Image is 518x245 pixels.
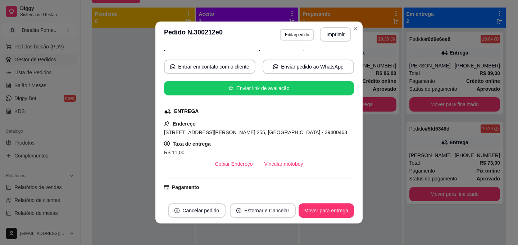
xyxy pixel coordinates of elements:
[228,86,233,91] span: star
[174,108,199,115] div: ENTREGA
[209,157,259,171] button: Copiar Endereço
[350,23,361,34] button: Close
[173,121,196,127] strong: Endereço
[263,60,354,74] button: whats-appEnviar pedido ao WhatsApp
[230,203,296,218] button: close-circleEstornar e Cancelar
[174,208,180,213] span: close-circle
[280,29,314,41] button: Editarpedido
[273,64,278,69] span: whats-app
[170,64,175,69] span: whats-app
[164,27,223,42] h3: Pedido N. 300212e0
[164,141,170,146] span: dollar
[164,129,347,135] span: [STREET_ADDRESS][PERSON_NAME] 255, [GEOGRAPHIC_DATA] - 39400463
[164,185,169,190] span: credit-card
[320,27,351,42] button: Imprimir
[173,141,211,147] strong: Taxa de entrega
[164,60,255,74] button: whats-appEntrar em contato com o cliente
[259,157,309,171] button: Vincular motoboy
[164,150,185,155] span: R$ 11,00
[164,121,170,126] span: pushpin
[172,184,199,190] strong: Pagamento
[236,208,241,213] span: close-circle
[164,81,354,95] button: starEnviar link de avaliação
[299,203,354,218] button: Mover para entrega
[168,203,226,218] button: close-circleCancelar pedido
